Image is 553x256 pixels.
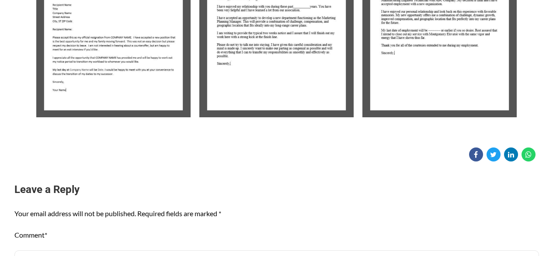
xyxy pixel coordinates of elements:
a: Share on Facebook [469,147,483,161]
p: Your email address will not be published. Required fields are marked * [14,207,539,220]
label: Comment [14,231,47,239]
h3: Leave a Reply [14,182,539,197]
a: Share on WhatsApp [522,147,536,161]
a: Share on Twitter [487,147,501,161]
a: Share on Linkedin [504,147,518,161]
